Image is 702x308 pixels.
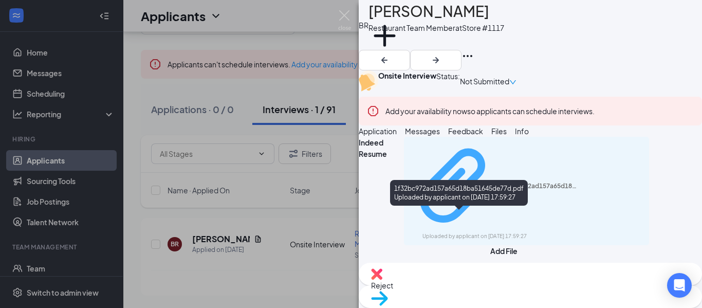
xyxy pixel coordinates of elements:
[390,180,528,206] div: 1f32bc972ad157a65d18ba51645de77d.pdf Uploaded by applicant on [DATE] 17:59:27
[448,126,483,136] span: Feedback
[378,71,436,80] b: Onsite Interview
[461,50,474,62] svg: Ellipses
[500,182,577,190] div: 1f32bc972ad157a65d18ba51645de77d.pdf
[509,79,516,86] span: down
[359,50,410,70] button: ArrowLeftNew
[368,20,401,63] button: PlusAdd a tag
[385,106,595,116] span: so applicants can schedule interviews.
[359,20,368,31] div: BR
[422,232,577,241] div: Uploaded by applicant on [DATE] 17:59:27
[378,54,391,66] svg: ArrowLeftNew
[410,141,577,241] a: Paperclip1f32bc972ad157a65d18ba51645de77d.pdfUploaded by applicant on [DATE] 17:59:27
[359,126,397,136] span: Application
[667,273,692,298] div: Open Intercom Messenger
[359,137,404,245] div: Indeed Resume
[430,54,442,66] svg: ArrowRight
[371,281,393,290] span: Reject
[460,76,509,87] span: Not Submitted
[385,106,467,116] button: Add your availability now
[368,23,504,33] div: Restaurant Team Member at Store #1117
[491,126,507,136] span: Files
[367,105,379,117] svg: Error
[436,70,460,92] div: Status :
[410,141,500,231] svg: Paperclip
[515,126,529,136] span: Info
[410,50,461,70] button: ArrowRight
[368,20,401,52] svg: Plus
[405,126,440,136] span: Messages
